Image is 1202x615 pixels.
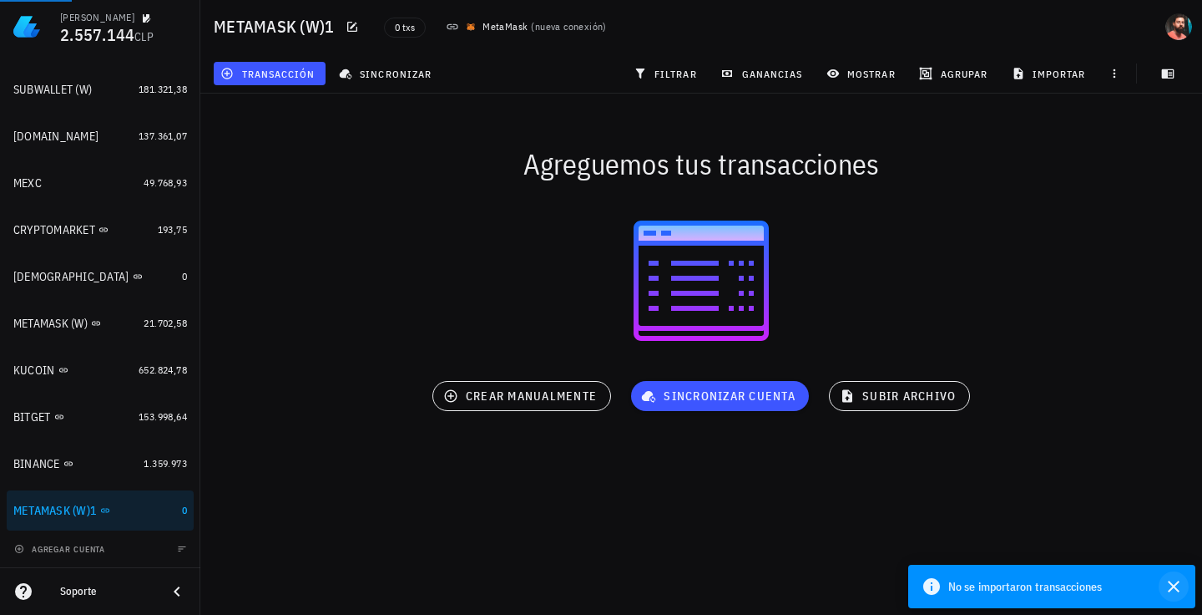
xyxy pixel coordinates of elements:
span: ganancias [724,67,802,80]
button: subir archivo [829,381,970,411]
div: KUCOIN [13,363,55,378]
div: MEXC [13,176,42,191]
div: [DOMAIN_NAME] [13,130,98,144]
button: sincronizar cuenta [631,381,809,411]
span: nueva conexión [535,20,604,33]
span: agrupar [922,67,987,80]
img: LedgiFi [13,13,40,40]
div: SUBWALLET (W) [13,83,92,97]
a: METAMASK (W) 21.702,58 [7,303,194,343]
a: KUCOIN 652.824,78 [7,350,194,390]
span: sincronizar [342,67,432,80]
span: CLP [134,29,154,44]
a: CRYPTOMARKET 193,75 [7,210,194,250]
button: ganancias [714,62,813,85]
div: BINANCE [13,457,60,471]
button: importar [1004,62,1096,85]
a: MEXC 49.768,93 [7,163,194,203]
div: [PERSON_NAME] [60,11,134,24]
span: 0 [182,270,187,282]
button: agregar cuenta [10,541,113,557]
span: crear manualmente [447,389,597,404]
button: agrupar [912,62,997,85]
span: No se importaron transacciones [948,577,1102,596]
div: avatar [1165,13,1192,40]
div: Soporte [60,585,154,598]
button: crear manualmente [432,381,611,411]
a: METAMASK (W)1 0 [7,490,194,531]
span: 153.998,64 [139,410,187,423]
span: 21.702,58 [144,317,187,329]
span: importar [1015,67,1086,80]
div: [DEMOGRAPHIC_DATA] [13,270,129,284]
button: filtrar [627,62,707,85]
button: sincronizar [332,62,442,85]
a: [DOMAIN_NAME] 137.361,07 [7,116,194,156]
button: transacción [214,62,326,85]
span: mostrar [830,67,896,80]
a: SUBWALLET (W) 181.321,38 [7,69,194,109]
span: agregar cuenta [18,544,105,555]
a: BINANCE 1.359.973 [7,444,194,484]
div: CRYPTOMARKET [13,223,95,237]
span: ( ) [531,18,606,35]
span: sincronizar cuenta [644,389,795,404]
span: 1.359.973 [144,457,187,470]
span: 193,75 [158,223,187,236]
span: 49.768,93 [144,176,187,189]
a: BITGET 153.998,64 [7,397,194,437]
span: 2.557.144 [60,23,134,46]
span: transacción [224,67,315,80]
img: SVG_MetaMask_Icon_Color.svg [466,22,476,32]
span: 0 [182,504,187,516]
button: mostrar [820,62,906,85]
div: BITGET [13,410,51,424]
div: METAMASK (W) [13,317,88,331]
span: 652.824,78 [139,363,187,376]
div: METAMASK (W)1 [13,504,97,518]
h1: METAMASK (W)1 [214,13,341,40]
span: 181.321,38 [139,83,187,95]
span: filtrar [637,67,697,80]
div: MetaMask [482,18,528,35]
span: 0 txs [395,18,415,37]
span: 137.361,07 [139,130,187,142]
a: [DEMOGRAPHIC_DATA] 0 [7,257,194,297]
span: subir archivo [843,389,956,404]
